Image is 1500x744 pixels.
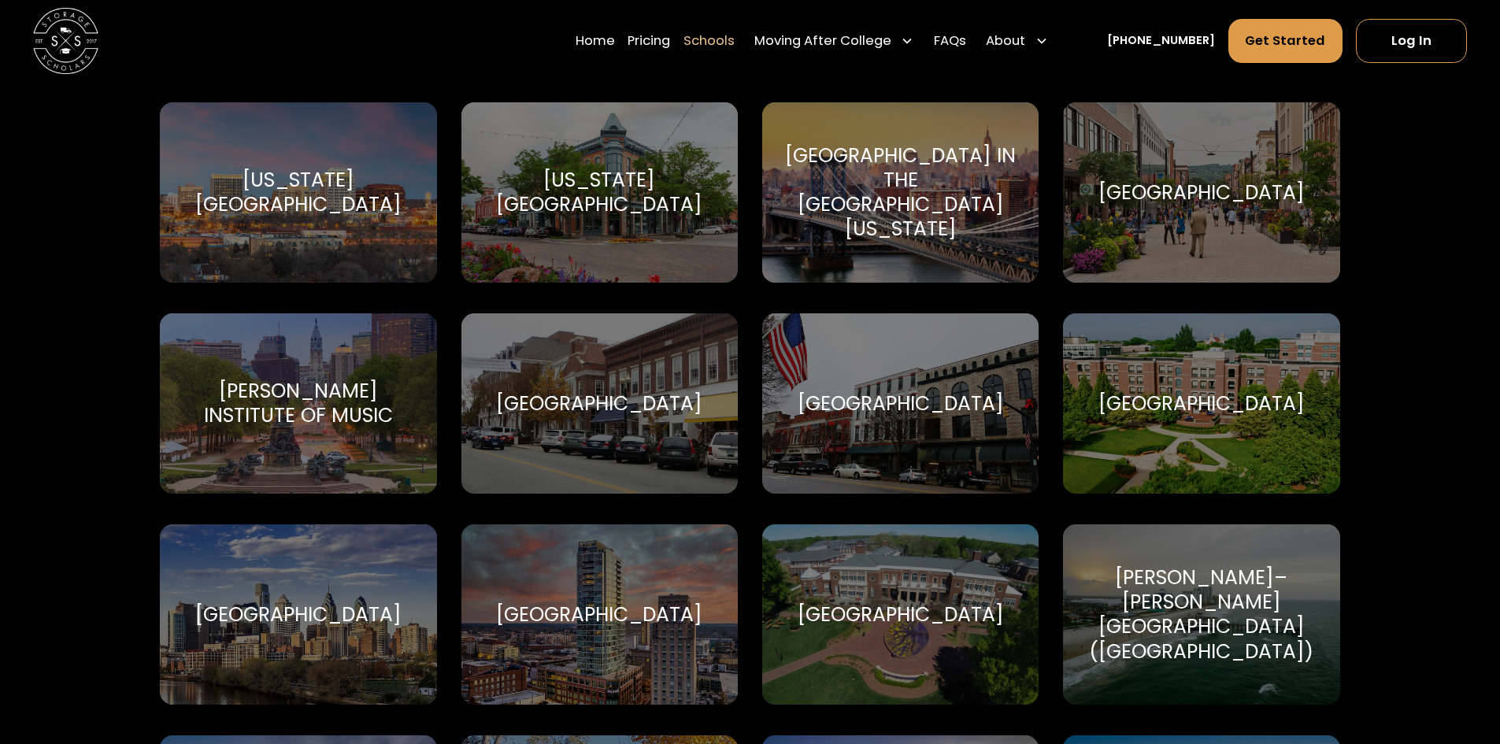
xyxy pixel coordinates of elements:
[1098,180,1305,205] div: [GEOGRAPHIC_DATA]
[798,391,1004,416] div: [GEOGRAPHIC_DATA]
[1063,313,1339,494] a: Go to selected school
[160,313,436,494] a: Go to selected school
[782,143,1019,242] div: [GEOGRAPHIC_DATA] in the [GEOGRAPHIC_DATA][US_STATE]
[160,524,436,705] a: Go to selected school
[195,602,402,627] div: [GEOGRAPHIC_DATA]
[1228,19,1343,63] a: Get Started
[180,168,417,217] div: [US_STATE][GEOGRAPHIC_DATA]
[980,18,1055,64] div: About
[1356,19,1467,63] a: Log In
[798,602,1004,627] div: [GEOGRAPHIC_DATA]
[1063,102,1339,283] a: Go to selected school
[1107,32,1215,50] a: [PHONE_NUMBER]
[461,524,738,705] a: Go to selected school
[1063,524,1339,705] a: Go to selected school
[762,524,1039,705] a: Go to selected school
[986,31,1025,51] div: About
[496,391,702,416] div: [GEOGRAPHIC_DATA]
[160,102,436,283] a: Go to selected school
[748,18,921,64] div: Moving After College
[683,18,735,64] a: Schools
[1098,391,1305,416] div: [GEOGRAPHIC_DATA]
[762,102,1039,283] a: Go to selected school
[762,313,1039,494] a: Go to selected school
[1083,565,1320,664] div: [PERSON_NAME]–[PERSON_NAME][GEOGRAPHIC_DATA] ([GEOGRAPHIC_DATA])
[481,168,718,217] div: [US_STATE][GEOGRAPHIC_DATA]
[628,18,670,64] a: Pricing
[576,18,615,64] a: Home
[180,379,417,428] div: [PERSON_NAME] Institute of Music
[461,313,738,494] a: Go to selected school
[461,102,738,283] a: Go to selected school
[934,18,966,64] a: FAQs
[496,602,702,627] div: [GEOGRAPHIC_DATA]
[754,31,891,51] div: Moving After College
[33,8,98,73] img: Storage Scholars main logo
